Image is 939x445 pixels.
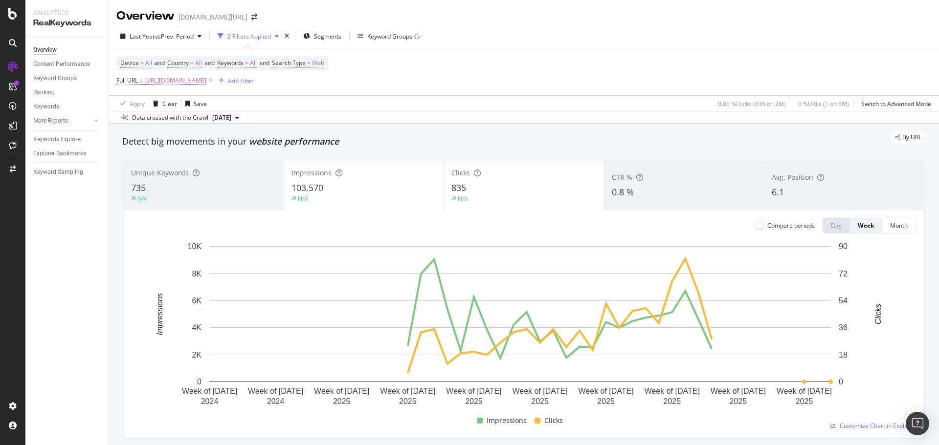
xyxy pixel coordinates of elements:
div: RealKeywords [33,18,100,29]
svg: A chart. [132,241,909,411]
div: Keyword Groups [367,32,412,41]
span: Customize Chart in Explorer [840,422,916,430]
span: 0.8 % [612,186,634,198]
text: Week of [DATE] [645,387,700,395]
div: Keywords Explorer [33,134,82,145]
span: = [140,59,144,67]
div: Month [890,221,908,230]
button: 2 Filters Applied [214,28,283,44]
span: Search Type [272,59,306,67]
div: Content Performance [33,59,90,69]
div: Overview [33,45,57,55]
span: 2025 Sep. 10th [212,113,231,122]
text: 36 [839,323,848,332]
span: 103,570 [291,182,323,193]
text: 2025 [333,397,351,405]
text: 2025 [663,397,681,405]
div: [DOMAIN_NAME][URL] [179,12,247,22]
button: Day [823,218,850,233]
button: Week [850,218,882,233]
div: Day [831,221,842,230]
div: N/A [458,194,468,203]
button: Add Filter [215,75,254,86]
text: 2K [192,351,201,359]
div: 0.05 % Clicks ( 835 on 2M ) [718,100,786,108]
text: Impressions [156,293,164,335]
text: Week of [DATE] [579,387,634,395]
div: Apply [130,100,145,108]
a: Ranking [33,87,101,98]
div: Data crossed with the Crawl [132,113,208,122]
span: = [245,59,248,67]
span: = [139,76,143,85]
div: Compare periods [767,221,815,230]
button: Keyword Groups [354,28,424,44]
text: 8K [192,269,201,277]
span: 735 [131,182,146,193]
text: Week of [DATE] [248,387,303,395]
div: Add Filter [228,77,254,85]
text: 0 [197,378,201,386]
text: 0 [839,378,843,386]
text: 54 [839,297,848,305]
button: Last YearvsPrev. Period [116,28,205,44]
span: Clicks [451,168,470,177]
text: 2025 [730,397,747,405]
span: Clicks [544,415,563,426]
text: 2024 [267,397,285,405]
span: vs Prev. Period [155,32,194,41]
text: Week of [DATE] [512,387,567,395]
div: N/A [137,194,148,203]
a: More Reports [33,116,91,126]
a: Keywords Explorer [33,134,101,145]
span: All [250,56,257,70]
div: Switch to Advanced Mode [861,100,931,108]
text: 4K [192,323,201,332]
button: Switch to Advanced Mode [857,96,931,111]
a: Keywords [33,102,101,112]
text: 10K [188,242,202,251]
div: Ranking [33,87,55,98]
div: Save [194,100,207,108]
text: Week of [DATE] [711,387,766,395]
span: and [259,59,269,67]
span: = [307,59,311,67]
button: Apply [116,96,145,111]
div: times [283,31,291,41]
button: Clear [149,96,177,111]
span: Device [120,59,139,67]
text: 2024 [201,397,219,405]
div: Week [858,221,874,230]
div: Open Intercom Messenger [906,412,929,435]
div: Analytics [33,8,100,18]
span: By URL [902,134,921,140]
div: legacy label [891,130,925,144]
text: 18 [839,351,848,359]
button: Save [181,96,207,111]
span: Keywords [217,59,244,67]
a: Explorer Bookmarks [33,148,101,159]
span: and [155,59,165,67]
text: Clicks [874,304,882,325]
span: Impressions [487,415,527,426]
span: Segments [314,32,341,41]
span: Web [312,56,324,70]
span: Country [167,59,189,67]
div: Keywords [33,102,59,112]
text: Week of [DATE] [777,387,832,395]
span: [URL][DOMAIN_NAME] [144,74,206,87]
button: Month [882,218,916,233]
text: 2025 [597,397,615,405]
span: 6.1 [772,186,784,198]
div: Overview [116,8,175,24]
text: Week of [DATE] [182,387,237,395]
span: All [145,56,152,70]
div: Keyword Groups [33,73,77,84]
div: arrow-right-arrow-left [251,14,257,21]
text: 72 [839,269,848,277]
span: Impressions [291,168,332,177]
text: Week of [DATE] [314,387,369,395]
span: All [195,56,202,70]
span: 835 [451,182,466,193]
text: 2025 [796,397,813,405]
